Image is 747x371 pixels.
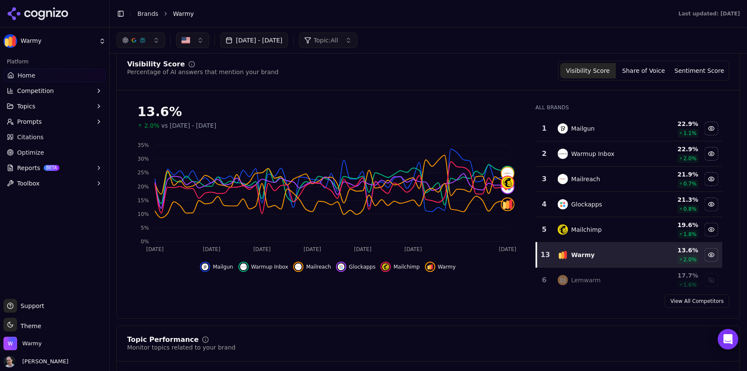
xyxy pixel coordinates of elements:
button: Hide mailchimp data [705,223,718,236]
div: Visibility Score [127,61,185,68]
span: Competition [17,87,54,95]
img: warmup inbox [558,149,568,159]
tr: 5mailchimpMailchimp19.6%1.8%Hide mailchimp data [536,217,723,242]
div: Mailgun [571,124,595,133]
div: 22.9 % [651,120,699,128]
div: Mailchimp [571,225,602,234]
span: Toolbox [17,179,40,188]
tspan: [DATE] [253,247,271,253]
img: mailreach [558,174,568,184]
a: Optimize [3,146,106,159]
button: Visibility Score [560,63,616,78]
div: Warmy [571,251,595,259]
img: Warmy [3,34,17,48]
button: Hide mailchimp data [381,262,420,272]
span: 2.0 % [684,155,697,162]
div: Percentage of AI answers that mention your brand [127,68,279,76]
span: Citations [17,133,44,141]
img: lemwarm [558,275,568,285]
img: Erol Azuz [3,356,15,368]
div: 4 [540,199,549,209]
button: Hide glockapps data [336,262,375,272]
div: 17.7 % [651,271,699,280]
div: 1 [540,123,549,134]
button: Hide mailgun data [705,122,718,135]
tr: 1mailgunMailgun22.9%1.1%Hide mailgun data [536,116,723,141]
tspan: [DATE] [304,247,321,253]
div: 5 [540,224,549,235]
img: warmup inbox [240,263,247,270]
div: 13.6% [137,104,518,120]
button: Hide warmup inbox data [705,147,718,161]
span: 1.8 % [684,231,697,238]
img: mailreach [502,168,514,180]
img: glockapps [558,199,568,209]
button: Share of Voice [616,63,672,78]
div: Warmup Inbox [571,150,615,158]
nav: breadcrumb [137,9,661,18]
span: Warmy [438,263,456,270]
tspan: 30% [137,156,149,162]
button: Hide warmy data [705,248,718,262]
div: 13 [541,250,549,260]
img: mailreach [295,263,302,270]
div: Topic Performance [127,336,199,343]
div: Platform [3,55,106,69]
span: [PERSON_NAME] [19,358,68,365]
tspan: [DATE] [354,247,372,253]
button: Hide mailreach data [705,172,718,186]
img: warmy [558,250,568,260]
span: vs [DATE] - [DATE] [161,121,217,130]
button: Open user button [3,356,68,368]
button: ReportsBETA [3,161,106,175]
span: Support [17,302,44,310]
span: Warmy [21,37,95,45]
span: Home [18,71,35,80]
button: Hide mailreach data [293,262,331,272]
button: Topics [3,99,106,113]
tspan: [DATE] [203,247,220,253]
img: warmy [502,198,514,210]
span: Topic: All [314,36,338,45]
button: Toolbox [3,177,106,190]
div: Last updated: [DATE] [679,10,740,17]
span: Warmup Inbox [251,263,289,270]
span: 1.6 % [684,281,697,288]
img: glockapps [338,263,345,270]
a: Citations [3,130,106,144]
img: mailchimp [502,177,514,188]
img: mailgun [558,123,568,134]
div: Mailreach [571,175,601,183]
span: 1.1 % [684,130,697,137]
div: 19.6 % [651,221,699,229]
button: [DATE] - [DATE] [220,33,288,48]
tspan: 35% [137,142,149,148]
div: 13.6 % [651,246,699,254]
button: Hide warmup inbox data [238,262,289,272]
div: 6 [540,275,549,285]
span: Mailchimp [393,263,420,270]
div: 21.3 % [651,195,699,204]
span: Theme [17,323,41,329]
div: Glockapps [571,200,603,209]
span: BETA [44,165,60,171]
span: Reports [17,164,40,172]
span: Prompts [17,117,42,126]
div: Lemwarm [571,276,601,284]
tspan: 15% [137,197,149,203]
button: Hide warmy data [425,262,456,272]
div: 2 [540,149,549,159]
button: Open organization switcher [3,337,42,350]
a: View All Competitors [665,294,729,308]
tspan: [DATE] [499,247,517,253]
img: mailchimp [558,224,568,235]
div: 22.9 % [651,145,699,153]
button: Sentiment Score [672,63,727,78]
a: Home [3,69,106,82]
div: All Brands [536,104,723,111]
div: 21.9 % [651,170,699,179]
img: mailchimp [382,263,389,270]
span: Mailreach [306,263,331,270]
button: Prompts [3,115,106,129]
img: warmy [427,263,434,270]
